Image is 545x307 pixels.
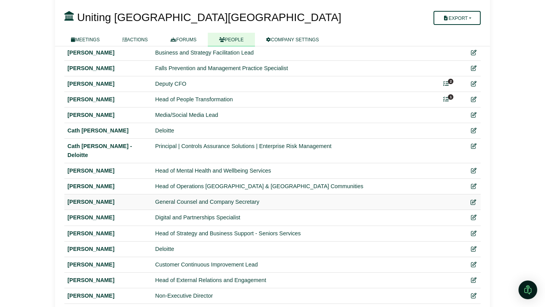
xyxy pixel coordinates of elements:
a: 2 [443,81,449,87]
div: Digital and Partnerships Specialist [155,213,434,222]
a: MEETINGS [60,33,111,46]
div: Head of Mental Health and Wellbeing Services [155,166,434,175]
div: [PERSON_NAME] [67,229,149,238]
div: Deloitte [155,245,434,254]
div: [PERSON_NAME] [67,182,149,191]
div: Deputy CFO [155,79,434,88]
div: [PERSON_NAME] [67,198,149,206]
div: General Counsel and Company Secretary [155,198,434,206]
div: [PERSON_NAME] [67,291,149,300]
span: 1 [448,94,453,99]
span: 2 [448,79,453,84]
div: Edit [469,291,478,300]
a: FORUMS [159,33,208,46]
div: Head of External Relations and Engagement [155,276,434,285]
a: ACTIONS [111,33,159,46]
div: Edit [469,79,478,88]
div: Open Intercom Messenger [518,281,537,299]
div: Customer Continuous Improvement Lead [155,260,434,269]
div: Edit [469,260,478,269]
div: [PERSON_NAME] [67,95,149,104]
a: 1 [443,96,449,102]
div: [PERSON_NAME] [67,276,149,285]
button: Export [434,11,481,25]
div: Edit [469,198,478,206]
div: [PERSON_NAME] [67,79,149,88]
div: Head of People Transformation [155,95,434,104]
div: Cath [PERSON_NAME] - Deloitte [67,142,149,160]
div: Head of Strategy and Business Support - Seniors Services [155,229,434,238]
div: Edit [469,229,478,238]
div: Head of Operations [GEOGRAPHIC_DATA] & [GEOGRAPHIC_DATA] Communities [155,182,434,191]
div: [PERSON_NAME] [67,245,149,254]
div: Edit [469,245,478,254]
div: Edit [469,64,478,73]
div: Edit [469,166,478,175]
div: Edit [469,142,478,151]
div: Edit [469,95,478,104]
div: Business and Strategy Facilitation Lead [155,48,434,57]
div: Deloitte [155,126,434,135]
div: Edit [469,182,478,191]
div: Edit [469,126,478,135]
div: [PERSON_NAME] [67,213,149,222]
div: Edit [469,213,478,222]
div: [PERSON_NAME] [67,48,149,57]
a: PEOPLE [208,33,255,46]
div: [PERSON_NAME] [67,111,149,120]
span: Uniting [GEOGRAPHIC_DATA][GEOGRAPHIC_DATA] [77,11,342,23]
a: COMPANY SETTINGS [255,33,330,46]
div: Edit [469,111,478,120]
div: [PERSON_NAME] [67,64,149,73]
div: Non-Executive Director [155,291,434,300]
div: [PERSON_NAME] [67,166,149,175]
div: Cath [PERSON_NAME] [67,126,149,135]
div: Falls Prevention and Management Practice Specialist [155,64,434,73]
div: Edit [469,276,478,285]
div: Edit [469,48,478,57]
div: Principal | Controls Assurance Solutions | Enterprise Risk Management [155,142,434,151]
div: [PERSON_NAME] [67,260,149,269]
div: Media/Social Media Lead [155,111,434,120]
